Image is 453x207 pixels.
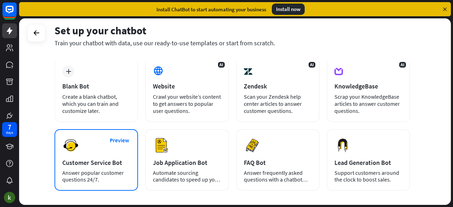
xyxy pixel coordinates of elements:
[62,159,130,167] div: Customer Service Bot
[2,122,17,137] a: 7 days
[62,169,130,183] div: Answer popular customer questions 24/7.
[105,134,133,147] button: Preview
[153,93,221,114] div: Crawl your website’s content to get answers to popular user questions.
[66,69,71,74] i: plus
[153,169,221,183] div: Automate sourcing candidates to speed up your hiring process.
[156,6,266,13] div: Install ChatBot to start automating your business
[244,82,312,90] div: Zendesk
[334,82,402,90] div: KnowledgeBase
[334,159,402,167] div: Lead Generation Bot
[244,159,312,167] div: FAQ Bot
[218,62,225,68] span: AI
[272,4,305,15] div: Install now
[55,24,410,37] div: Set up your chatbot
[309,62,315,68] span: AI
[8,124,11,130] div: 7
[62,93,130,114] div: Create a blank chatbot, which you can train and customize later.
[244,93,312,114] div: Scan your Zendesk help center articles to answer customer questions.
[399,62,406,68] span: AI
[6,3,27,24] button: Open LiveChat chat widget
[6,130,13,135] div: days
[153,82,221,90] div: Website
[334,169,402,183] div: Support customers around the clock to boost sales.
[244,169,312,183] div: Answer frequently asked questions with a chatbot and save your time.
[55,39,410,47] div: Train your chatbot with data, use our ready-to-use templates or start from scratch.
[153,159,221,167] div: Job Application Bot
[62,82,130,90] div: Blank Bot
[334,93,402,114] div: Scrap your KnowledgeBase articles to answer customer questions.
